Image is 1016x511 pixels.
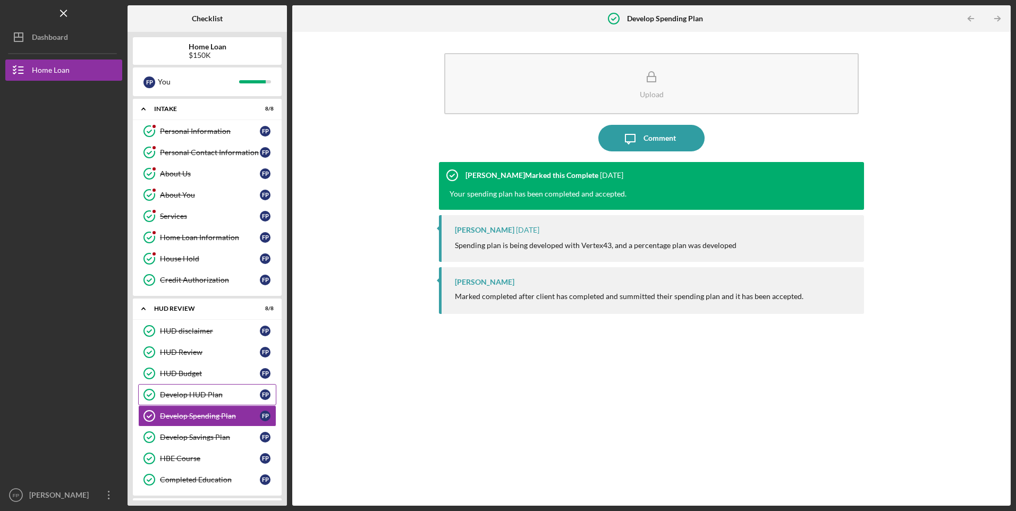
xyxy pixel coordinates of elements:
[138,320,276,342] a: HUD disclaimerFP
[138,405,276,427] a: Develop Spending PlanFP
[455,292,803,301] div: Marked completed after client has completed and summitted their spending plan and it has been acc...
[138,206,276,227] a: ServicesFP
[138,469,276,490] a: Completed EducationFP
[5,59,122,81] button: Home Loan
[32,59,70,83] div: Home Loan
[189,42,226,51] b: Home Loan
[260,411,270,421] div: F P
[138,448,276,469] a: HBE CourseFP
[189,51,226,59] div: $150K
[138,248,276,269] a: House HoldFP
[598,125,705,151] button: Comment
[455,240,736,251] p: Spending plan is being developed with Vertex43, and a percentage plan was developed
[160,433,260,441] div: Develop Savings Plan
[154,106,247,112] div: Intake
[160,127,260,135] div: Personal Information
[160,191,260,199] div: About You
[260,432,270,442] div: F P
[5,484,122,506] button: FP[PERSON_NAME]
[160,212,260,220] div: Services
[27,484,96,508] div: [PERSON_NAME]
[260,211,270,222] div: F P
[644,125,676,151] div: Comment
[143,76,155,88] div: F P
[260,232,270,243] div: F P
[260,253,270,264] div: F P
[5,27,122,48] button: Dashboard
[154,305,247,312] div: HUD Review
[516,226,539,234] time: 2025-05-20 19:47
[138,342,276,363] a: HUD ReviewFP
[450,189,626,199] div: Your spending plan has been completed and accepted.
[260,326,270,336] div: F P
[138,363,276,384] a: HUD BudgetFP
[627,14,703,23] b: Develop Spending Plan
[160,233,260,242] div: Home Loan Information
[255,305,274,312] div: 8 / 8
[160,475,260,484] div: Completed Education
[138,184,276,206] a: About YouFP
[160,412,260,420] div: Develop Spending Plan
[455,278,514,286] div: [PERSON_NAME]
[455,226,514,234] div: [PERSON_NAME]
[160,327,260,335] div: HUD disclaimer
[192,14,223,23] b: Checklist
[260,275,270,285] div: F P
[260,190,270,200] div: F P
[32,27,68,50] div: Dashboard
[138,269,276,291] a: Credit AuthorizationFP
[160,390,260,399] div: Develop HUD Plan
[260,347,270,357] div: F P
[260,453,270,464] div: F P
[138,427,276,448] a: Develop Savings PlanFP
[158,73,239,91] div: You
[138,142,276,163] a: Personal Contact InformationFP
[138,121,276,142] a: Personal InformationFP
[160,348,260,356] div: HUD Review
[138,227,276,248] a: Home Loan InformationFP
[444,53,858,114] button: Upload
[160,369,260,378] div: HUD Budget
[160,254,260,263] div: House Hold
[138,384,276,405] a: Develop HUD PlanFP
[160,276,260,284] div: Credit Authorization
[640,90,664,98] div: Upload
[138,163,276,184] a: About UsFP
[255,106,274,112] div: 8 / 8
[260,168,270,179] div: F P
[160,169,260,178] div: About Us
[600,171,623,180] time: 2025-05-20 19:51
[260,126,270,137] div: F P
[13,492,19,498] text: FP
[160,148,260,157] div: Personal Contact Information
[260,147,270,158] div: F P
[160,454,260,463] div: HBE Course
[260,368,270,379] div: F P
[260,389,270,400] div: F P
[260,474,270,485] div: F P
[465,171,598,180] div: [PERSON_NAME] Marked this Complete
